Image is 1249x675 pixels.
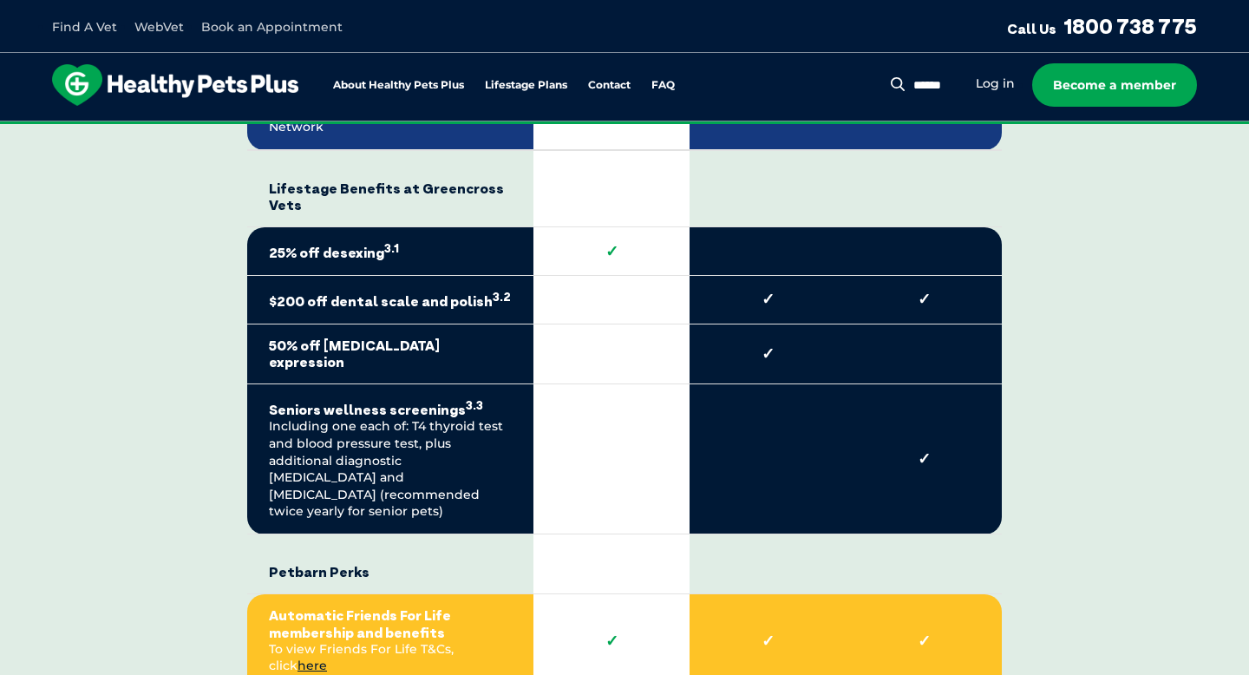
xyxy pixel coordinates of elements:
[976,75,1015,92] a: Log in
[555,632,668,651] strong: ✓
[711,344,824,364] strong: ✓
[298,658,327,673] a: here
[269,607,512,640] strong: Automatic Friends For Life membership and benefits
[269,240,512,262] strong: 25% off desexing
[588,80,631,91] a: Contact
[651,80,675,91] a: FAQ
[134,19,184,35] a: WebVet
[384,241,399,255] sup: 3.1
[247,383,533,534] td: Including one each of: T4 thyroid test and blood pressure test, plus additional diagnostic [MEDIC...
[1007,20,1056,37] span: Call Us
[485,80,567,91] a: Lifestage Plans
[333,80,464,91] a: About Healthy Pets Plus
[201,19,343,35] a: Book an Appointment
[1032,63,1197,107] a: Become a member
[466,398,483,412] sup: 3.3
[269,547,512,580] strong: Petbarn Perks
[269,164,512,214] strong: Lifestage Benefits at Greencross Vets
[52,19,117,35] a: Find A Vet
[269,289,512,311] strong: $200 off dental scale and polish
[711,290,824,309] strong: ✓
[867,449,980,469] strong: ✓
[269,337,512,370] strong: 50% off [MEDICAL_DATA] expression
[1007,13,1197,39] a: Call Us1800 738 775
[867,290,980,309] strong: ✓
[301,121,949,137] span: Proactive, preventative wellness program designed to keep your pet healthier and happier for longer
[887,75,909,93] button: Search
[52,64,298,106] img: hpp-logo
[555,242,668,261] strong: ✓
[867,632,980,651] strong: ✓
[269,397,512,419] strong: Seniors wellness screenings
[711,632,824,651] strong: ✓
[493,290,511,304] sup: 3.2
